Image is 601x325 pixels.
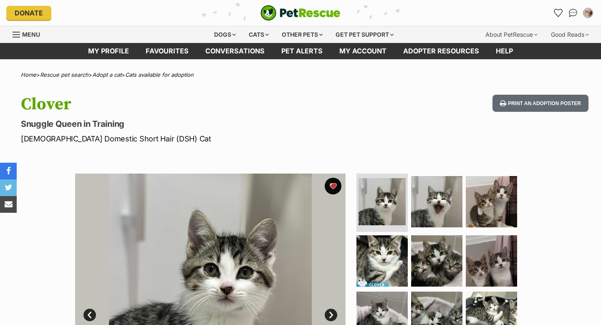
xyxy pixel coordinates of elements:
[331,43,395,59] a: My account
[21,133,366,144] p: [DEMOGRAPHIC_DATA] Domestic Short Hair (DSH) Cat
[243,26,275,43] div: Cats
[40,71,88,78] a: Rescue pet search
[584,9,592,17] img: Kerrie-Anne Chinn profile pic
[125,71,194,78] a: Cats available for adoption
[359,178,406,225] img: Photo of Clover
[325,178,341,194] button: favourite
[92,71,121,78] a: Adopt a cat
[466,235,517,287] img: Photo of Clover
[260,5,341,21] a: PetRescue
[21,118,366,130] p: Snuggle Queen in Training
[487,43,521,59] a: Help
[6,6,51,20] a: Donate
[551,6,565,20] a: Favourites
[566,6,580,20] a: Conversations
[330,26,399,43] div: Get pet support
[260,5,341,21] img: logo-cat-932fe2b9b8326f06289b0f2fb663e598f794de774fb13d1741a6617ecf9a85b4.svg
[80,43,137,59] a: My profile
[13,26,46,41] a: Menu
[273,43,331,59] a: Pet alerts
[22,31,40,38] span: Menu
[569,9,578,17] img: chat-41dd97257d64d25036548639549fe6c8038ab92f7586957e7f3b1b290dea8141.svg
[480,26,543,43] div: About PetRescue
[492,95,588,112] button: Print an adoption poster
[356,235,408,287] img: Photo of Clover
[466,176,517,227] img: Photo of Clover
[137,43,197,59] a: Favourites
[325,309,337,321] a: Next
[208,26,242,43] div: Dogs
[545,26,595,43] div: Good Reads
[83,309,96,321] a: Prev
[197,43,273,59] a: conversations
[411,176,462,227] img: Photo of Clover
[551,6,595,20] ul: Account quick links
[411,235,462,287] img: Photo of Clover
[581,6,595,20] button: My account
[21,95,366,114] h1: Clover
[395,43,487,59] a: Adopter resources
[276,26,328,43] div: Other pets
[21,71,36,78] a: Home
